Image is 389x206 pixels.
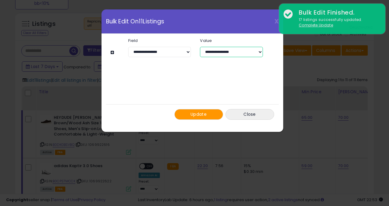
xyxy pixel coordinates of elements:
div: Bulk Edit Finished. [294,8,381,17]
u: Complete Update [299,22,333,28]
label: Field [124,39,195,43]
span: Update [191,111,207,117]
span: X [274,17,279,26]
button: Close [225,109,274,120]
div: 17 listings successfully updated. [294,17,381,28]
label: Value [195,39,267,43]
span: Bulk Edit On 11 Listings [106,19,164,24]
